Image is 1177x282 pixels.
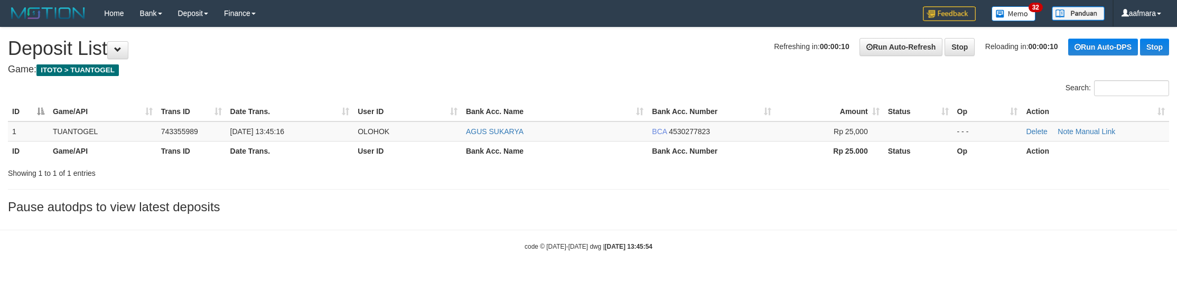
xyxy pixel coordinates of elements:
th: User ID: activate to sort column ascending [353,102,462,121]
div: Showing 1 to 1 of 1 entries [8,164,482,178]
span: 32 [1029,3,1043,12]
label: Search: [1066,80,1169,96]
th: Date Trans.: activate to sort column ascending [226,102,354,121]
strong: [DATE] 13:45:54 [605,243,652,250]
th: Op [953,141,1022,161]
th: Trans ID: activate to sort column ascending [157,102,226,121]
span: OLOHOK [358,127,389,136]
strong: 00:00:10 [820,42,849,51]
td: - - - [953,121,1022,142]
th: Status [884,141,953,161]
th: Game/API [49,141,157,161]
th: Game/API: activate to sort column ascending [49,102,157,121]
a: Run Auto-DPS [1068,39,1138,55]
small: code © [DATE]-[DATE] dwg | [525,243,652,250]
td: 1 [8,121,49,142]
th: Bank Acc. Name [462,141,648,161]
h1: Deposit List [8,38,1169,59]
a: Stop [1140,39,1169,55]
h4: Game: [8,64,1169,75]
img: Button%20Memo.svg [992,6,1036,21]
th: User ID [353,141,462,161]
span: Rp 25,000 [834,127,868,136]
strong: 00:00:10 [1029,42,1058,51]
a: Stop [945,38,975,56]
th: ID: activate to sort column descending [8,102,49,121]
th: ID [8,141,49,161]
th: Trans ID [157,141,226,161]
a: Manual Link [1076,127,1116,136]
th: Bank Acc. Name: activate to sort column ascending [462,102,648,121]
th: Action [1022,141,1169,161]
span: Refreshing in: [774,42,849,51]
img: MOTION_logo.png [8,5,88,21]
a: AGUS SUKARYA [466,127,524,136]
span: ITOTO > TUANTOGEL [36,64,119,76]
span: Copy 4530277823 to clipboard [669,127,710,136]
span: BCA [652,127,667,136]
img: panduan.png [1052,6,1105,21]
img: Feedback.jpg [923,6,976,21]
td: TUANTOGEL [49,121,157,142]
th: Date Trans. [226,141,354,161]
span: [DATE] 13:45:16 [230,127,284,136]
th: Status: activate to sort column ascending [884,102,953,121]
input: Search: [1094,80,1169,96]
a: Note [1058,127,1073,136]
th: Bank Acc. Number [648,141,776,161]
th: Action: activate to sort column ascending [1022,102,1169,121]
th: Bank Acc. Number: activate to sort column ascending [648,102,776,121]
a: Run Auto-Refresh [860,38,942,56]
th: Rp 25.000 [776,141,884,161]
h3: Pause autodps to view latest deposits [8,200,1169,214]
span: Reloading in: [985,42,1058,51]
span: 743355989 [161,127,198,136]
a: Delete [1026,127,1047,136]
th: Amount: activate to sort column ascending [776,102,884,121]
th: Op: activate to sort column ascending [953,102,1022,121]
